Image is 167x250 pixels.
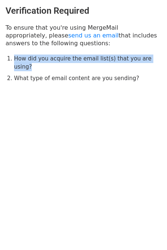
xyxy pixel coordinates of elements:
[14,55,161,71] li: How did you acquire the email list(s) that you are using?
[14,74,161,83] li: What type of email content are you sending?
[6,6,161,16] h3: Verification Required
[68,32,119,39] a: send us an email
[6,24,161,47] p: To ensure that you're using MergeMail appropriately, please that includes answers to the followin...
[130,214,167,250] iframe: Chat Widget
